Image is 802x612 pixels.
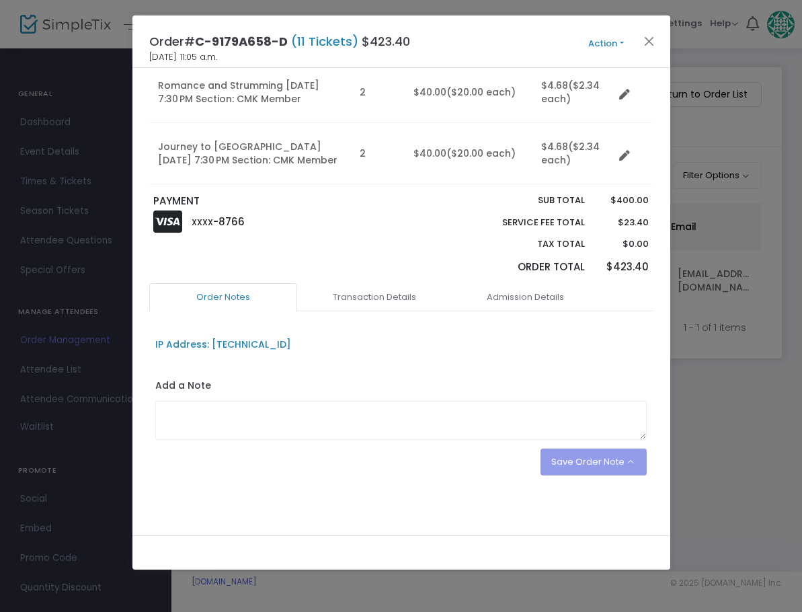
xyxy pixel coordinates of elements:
p: Service Fee Total [471,216,586,229]
td: 2 [352,123,405,184]
p: $23.40 [598,216,649,229]
span: (11 Tickets) [288,33,362,50]
p: $0.00 [598,237,649,251]
p: Tax Total [471,237,586,251]
td: $40.00 [405,62,533,123]
span: [DATE] 11:05 a.m. [149,50,217,64]
td: 2 [352,62,405,123]
span: XXXX [192,217,213,228]
td: $40.00 [405,123,533,184]
p: PAYMENT [153,194,395,209]
a: Transaction Details [300,283,448,311]
div: IP Address: [TECHNICAL_ID] [155,338,291,352]
button: Close [640,32,657,50]
td: Journey to [GEOGRAPHIC_DATA] [DATE] 7:30 PM Section: CMK Member [150,123,352,184]
a: Admission Details [452,283,600,311]
span: -8766 [213,215,245,229]
span: ($2.34 each) [541,79,600,106]
a: Order Notes [149,283,297,311]
td: Romance and Strumming [DATE] 7:30 PM Section: CMK Member [150,62,352,123]
td: $4.68 [533,62,614,123]
span: C-9179A658-D [195,33,288,50]
label: Add a Note [155,379,211,396]
p: Order Total [471,260,586,275]
h4: Order# $423.40 [149,32,410,50]
button: Action [566,36,647,51]
span: ($20.00 each) [446,85,516,99]
p: Sub total [471,194,586,207]
span: ($2.34 each) [541,140,600,167]
span: ($20.00 each) [446,147,516,160]
p: $423.40 [598,260,649,275]
p: $400.00 [598,194,649,207]
td: $4.68 [533,123,614,184]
